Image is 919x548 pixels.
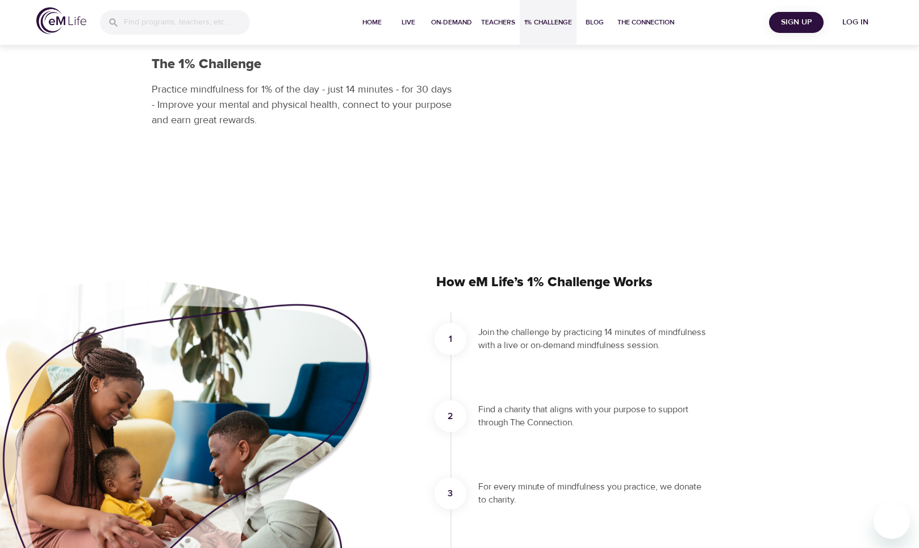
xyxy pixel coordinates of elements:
[581,16,608,28] span: Blog
[774,15,819,30] span: Sign Up
[435,400,466,432] div: 2
[478,480,711,507] p: For every minute of mindfulness you practice, we donate to charity.
[395,16,422,28] span: Live
[478,326,711,352] p: Join the challenge by practicing 14 minutes of mindfulness with a live or on-demand mindfulness s...
[435,478,466,509] div: 3
[481,16,515,28] span: Teachers
[358,16,386,28] span: Home
[124,10,250,35] input: Find programs, teachers, etc...
[152,82,453,128] p: Practice mindfulness for 1% of the day - just 14 minutes - for 30 days - Improve your mental and ...
[874,503,910,539] iframe: Button to launch messaging window
[524,16,572,28] span: 1% Challenge
[36,7,86,34] img: logo
[436,264,725,300] h2: How eM Life’s 1% Challenge Works
[435,323,466,355] div: 1
[828,12,883,33] button: Log in
[478,403,711,429] p: Find a charity that aligns with your purpose to support through The Connection.
[769,12,824,33] button: Sign Up
[833,15,878,30] span: Log in
[617,16,674,28] span: The Connection
[431,16,472,28] span: On-Demand
[152,56,453,73] h2: The 1% Challenge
